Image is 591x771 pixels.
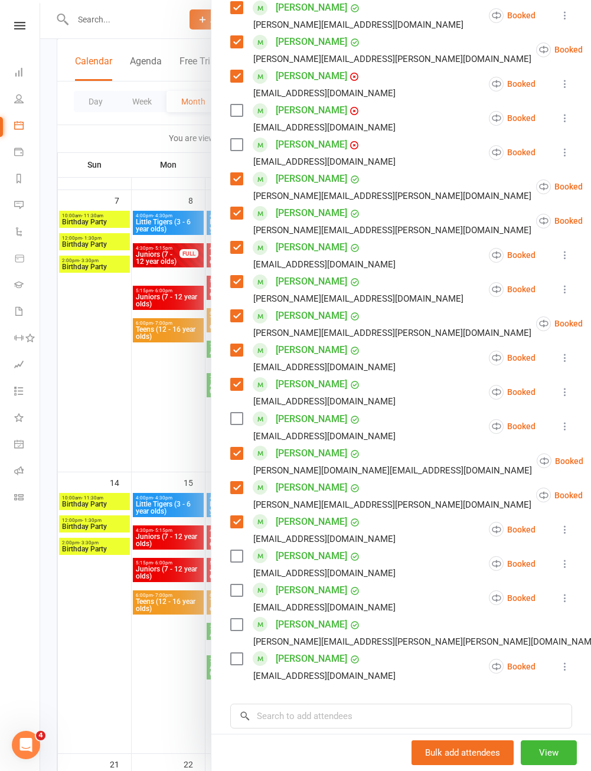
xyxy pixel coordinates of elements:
a: Payments [14,140,41,166]
span: 4 [36,731,45,740]
a: Product Sales [14,246,41,273]
div: Booked [536,488,583,502]
div: Booked [489,419,536,434]
a: [PERSON_NAME] [276,478,347,497]
a: [PERSON_NAME] [276,306,347,325]
iframe: Intercom live chat [12,731,40,759]
div: Booked [489,659,536,674]
div: [PERSON_NAME][EMAIL_ADDRESS][PERSON_NAME][DOMAIN_NAME] [253,223,531,238]
div: [PERSON_NAME][DOMAIN_NAME][EMAIL_ADDRESS][DOMAIN_NAME] [253,463,532,478]
div: Booked [489,556,536,571]
a: [PERSON_NAME] [276,512,347,531]
a: Dashboard [14,60,41,87]
div: [EMAIL_ADDRESS][DOMAIN_NAME] [253,120,396,135]
a: Assessments [14,352,41,379]
a: [PERSON_NAME] [276,101,347,120]
a: [PERSON_NAME] [276,169,347,188]
a: Reports [14,166,41,193]
a: [PERSON_NAME] [276,204,347,223]
div: [EMAIL_ADDRESS][DOMAIN_NAME] [253,566,396,581]
div: Booked [489,248,536,263]
a: [PERSON_NAME] [276,341,347,360]
div: Booked [489,111,536,126]
div: Booked [489,385,536,400]
div: [EMAIL_ADDRESS][DOMAIN_NAME] [253,668,396,684]
a: Class kiosk mode [14,485,41,512]
div: Booked [489,77,536,92]
div: Booked [489,145,536,160]
a: General attendance kiosk mode [14,432,41,459]
a: Calendar [14,113,41,140]
div: Booked [536,316,583,331]
a: [PERSON_NAME] [276,67,347,86]
a: [PERSON_NAME] [276,375,347,394]
div: Booked [489,351,536,365]
div: [PERSON_NAME][EMAIL_ADDRESS][DOMAIN_NAME] [253,291,463,306]
a: What's New [14,406,41,432]
a: [PERSON_NAME] [276,444,347,463]
a: [PERSON_NAME] [276,238,347,257]
a: People [14,87,41,113]
div: [EMAIL_ADDRESS][DOMAIN_NAME] [253,600,396,615]
div: [EMAIL_ADDRESS][DOMAIN_NAME] [253,429,396,444]
a: [PERSON_NAME] [276,135,347,154]
a: [PERSON_NAME] [276,547,347,566]
div: [EMAIL_ADDRESS][DOMAIN_NAME] [253,360,396,375]
a: [PERSON_NAME] [276,615,347,634]
div: Booked [489,282,536,297]
a: [PERSON_NAME] [276,272,347,291]
button: Bulk add attendees [412,740,514,765]
a: Roll call kiosk mode [14,459,41,485]
div: Booked [536,179,583,194]
div: [EMAIL_ADDRESS][DOMAIN_NAME] [253,86,396,101]
div: Booked [537,453,583,468]
a: [PERSON_NAME] [276,581,347,600]
a: [PERSON_NAME] [276,32,347,51]
div: [PERSON_NAME][EMAIL_ADDRESS][PERSON_NAME][DOMAIN_NAME] [253,188,531,204]
a: [PERSON_NAME] [276,649,347,668]
div: [EMAIL_ADDRESS][DOMAIN_NAME] [253,394,396,409]
div: Booked [536,214,583,228]
div: Booked [536,43,583,57]
div: Booked [489,8,536,23]
div: [PERSON_NAME][EMAIL_ADDRESS][PERSON_NAME][DOMAIN_NAME] [253,497,531,512]
div: [PERSON_NAME][EMAIL_ADDRESS][DOMAIN_NAME] [253,17,463,32]
div: [EMAIL_ADDRESS][DOMAIN_NAME] [253,531,396,547]
div: [PERSON_NAME][EMAIL_ADDRESS][PERSON_NAME][DOMAIN_NAME] [253,325,531,341]
a: [PERSON_NAME] [276,410,347,429]
div: [EMAIL_ADDRESS][DOMAIN_NAME] [253,257,396,272]
div: Booked [489,522,536,537]
div: [PERSON_NAME][EMAIL_ADDRESS][PERSON_NAME][DOMAIN_NAME] [253,51,531,67]
div: [EMAIL_ADDRESS][DOMAIN_NAME] [253,154,396,169]
button: View [521,740,577,765]
input: Search to add attendees [230,704,572,728]
div: Booked [489,590,536,605]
